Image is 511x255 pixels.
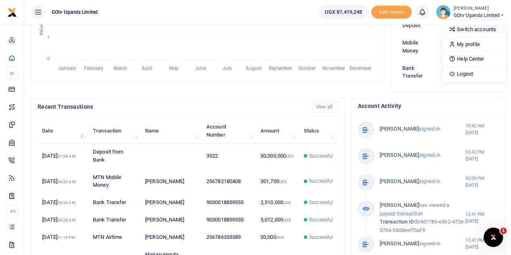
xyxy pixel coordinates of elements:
td: Mobile Money [398,34,435,59]
tspan: November [322,65,345,71]
th: Status: activate to sort column ascending [299,118,338,143]
li: Wallet ballance [315,5,371,19]
td: 301,700 [435,34,477,59]
small: 01:15 PM [57,235,75,240]
span: GOtv Uganda Limited [454,12,505,19]
p: has viewed a payout transaction d34d7785-e562-472e-3764-08ddeeff5af9 [380,201,465,235]
small: 10:42 AM [DATE] [465,122,498,136]
td: 256782180408 [202,169,256,194]
small: 08:32 AM [57,179,76,184]
span: Successful [309,234,333,241]
td: 9030018859555 [202,194,256,211]
small: 12:41 PM [DATE] [465,237,498,251]
tspan: February [84,65,103,71]
span: Successful [309,177,333,185]
small: UGX [286,154,294,158]
small: 12:41 PM [DATE] [465,211,498,225]
tspan: December [349,65,372,71]
td: Bank Transfer [398,59,435,84]
a: View all [312,101,338,112]
span: Add money [371,6,412,19]
h4: Account Activity [358,101,498,110]
tspan: April [142,65,152,71]
tspan: 0 [47,56,50,61]
small: [PERSON_NAME] [454,5,505,12]
span: 1 [500,228,507,234]
th: Date: activate to sort column descending [38,118,88,143]
a: Add money [371,8,412,15]
small: UGX [283,218,291,222]
td: [PERSON_NAME] [141,211,202,229]
td: 30,000 [256,229,299,246]
tspan: March [114,65,128,71]
p: signed-in [380,151,465,160]
a: profile-user [PERSON_NAME] GOtv Uganda Limited [436,5,505,19]
small: 03:42 PM [DATE] [465,149,498,162]
tspan: May [169,65,178,71]
td: 2,510,000 [256,194,299,211]
td: [DATE] [38,229,88,246]
th: Transaction: activate to sort column ascending [88,118,141,143]
td: [DATE] [38,143,88,169]
td: [PERSON_NAME] [141,194,202,211]
a: My profile [442,39,506,50]
a: Logout [442,68,506,80]
h4: Recent Transactions [38,102,306,111]
p: signed-in [380,240,465,248]
tspan: 1 [47,35,50,40]
td: 50,000,000 [256,143,299,169]
a: Switch accounts [442,24,506,35]
a: logo-small logo-large logo-large [7,9,17,15]
small: 02:09 PM [DATE] [465,175,498,189]
span: Transaction ID [380,219,414,225]
small: 08:30 AM [57,200,76,205]
tspan: January [58,65,76,71]
small: 08:28 AM [57,218,76,222]
td: [PERSON_NAME] [141,169,202,194]
span: [PERSON_NAME] [380,178,419,184]
td: 301,700 [256,169,299,194]
td: 256786353389 [202,229,256,246]
span: Successful [309,216,333,223]
td: [DATE] [38,169,88,194]
tspan: October [299,65,316,71]
td: [PERSON_NAME] [141,229,202,246]
span: Successful [309,199,333,206]
span: GOtv Uganda Limited [48,8,101,16]
td: 9030018859555 [202,211,256,229]
th: Name: activate to sort column ascending [141,118,202,143]
span: Successful [309,152,333,160]
tspan: August [246,65,262,71]
span: [PERSON_NAME] [380,126,419,132]
th: Account Number: activate to sort column ascending [202,118,256,143]
td: 3522 [202,143,256,169]
tspan: June [195,65,206,71]
span: [PERSON_NAME] [380,202,419,208]
th: Amount: activate to sort column ascending [256,118,299,143]
td: Bank Transfer [88,194,141,211]
small: UGX [279,179,287,184]
li: Ac [6,204,17,218]
img: logo-small [7,8,17,17]
td: [DATE] [38,194,88,211]
a: UGX 87,419,248 [319,5,368,19]
img: profile-user [436,5,450,19]
td: Deposit from Bank [88,143,141,169]
small: 07:38 AM [57,154,76,158]
td: Bank Transfer [88,211,141,229]
iframe: Intercom live chat [484,228,503,247]
p: signed-in [380,125,465,133]
li: Toup your wallet [371,6,412,19]
td: [DATE] [38,211,88,229]
td: 5,012,000 [256,211,299,229]
a: Help Center [442,53,506,65]
p: signed-in [380,177,465,186]
small: UGX [276,235,284,240]
span: [PERSON_NAME] [380,152,419,158]
small: UGX [283,200,291,205]
li: M [6,67,17,80]
td: MTN Mobile Money [88,169,141,194]
tspan: July [222,65,231,71]
tspan: September [269,65,292,71]
td: MTN Airtime [88,229,141,246]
